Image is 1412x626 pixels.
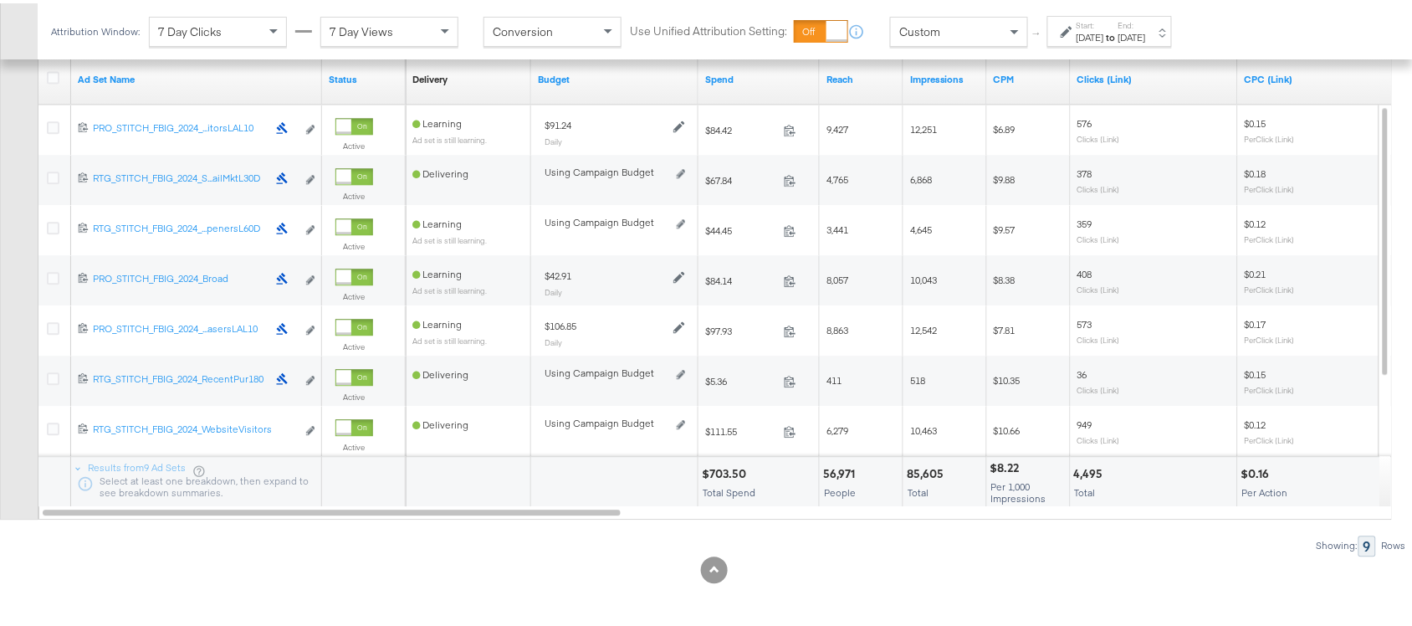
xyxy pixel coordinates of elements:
a: PRO_STITCH_FBIG_2024_...asersLAL10 [93,319,267,336]
sub: Ad set is still learning. [412,131,487,141]
div: Using Campaign Budget [545,162,673,176]
span: ↑ [1030,28,1046,34]
sub: Clicks (Link) [1077,281,1120,291]
span: $10.66 [994,421,1021,434]
label: Active [335,288,373,299]
sub: Ad set is still learning. [412,232,487,242]
div: [DATE] [1118,28,1146,41]
span: 4,645 [910,220,932,233]
span: $67.84 [705,171,777,183]
span: 949 [1077,415,1092,428]
span: $84.14 [705,271,777,284]
label: Active [335,137,373,148]
sub: Clicks (Link) [1077,131,1120,141]
label: Start: [1077,17,1104,28]
span: Learning [412,114,462,126]
span: $0.18 [1245,164,1266,177]
span: $10.35 [994,371,1021,383]
span: Delivering [412,164,468,177]
a: Shows the current state of your Ad Set. [329,69,399,83]
span: $97.93 [705,321,777,334]
span: 4,765 [826,170,848,182]
div: RTG_STITCH_FBIG_2024_S...ailMktL30D [93,168,267,182]
div: $42.91 [545,266,571,280]
sub: Clicks (Link) [1077,331,1120,341]
span: 411 [826,371,842,383]
div: Using Campaign Budget [545,413,673,427]
span: 36 [1077,365,1087,377]
span: Total [908,483,929,495]
sub: Daily [545,133,562,143]
sub: Per Click (Link) [1245,181,1295,191]
span: 8,863 [826,321,848,333]
div: PRO_STITCH_FBIG_2024_Broad [93,269,267,282]
span: $9.88 [994,170,1016,182]
div: Using Campaign Budget [545,363,673,377]
span: 408 [1077,264,1092,277]
sub: Clicks (Link) [1077,181,1120,191]
div: [DATE] [1077,28,1104,41]
a: The average cost for each link click you've received from your ad. [1245,69,1399,83]
sub: Per Click (Link) [1245,382,1295,392]
div: Delivery [412,69,448,83]
span: 359 [1077,214,1092,227]
span: 6,868 [910,170,932,182]
div: $0.16 [1241,463,1275,479]
div: $91.24 [545,115,571,129]
a: Reflects the ability of your Ad Set to achieve delivery based on ad states, schedule and budget. [412,69,448,83]
div: Attribution Window: [50,23,141,34]
sub: Per Click (Link) [1245,131,1295,141]
label: End: [1118,17,1146,28]
span: 10,043 [910,270,937,283]
sub: Per Click (Link) [1245,231,1295,241]
label: Active [335,238,373,249]
a: RTG_STITCH_FBIG_2024_WebsiteVisitors [93,419,296,437]
span: 9,427 [826,120,848,132]
span: $0.15 [1245,114,1266,126]
span: Delivering [412,365,468,377]
sub: Per Click (Link) [1245,331,1295,341]
a: The total amount spent to date. [705,69,813,83]
span: $0.21 [1245,264,1266,277]
div: Rows [1381,536,1407,548]
div: RTG_STITCH_FBIG_2024_RecentPur180 [93,369,267,382]
span: Per Action [1242,483,1288,495]
div: $106.85 [545,316,576,330]
div: $8.22 [990,457,1025,473]
a: PRO_STITCH_FBIG_2024_...itorsLAL10 [93,118,267,136]
span: $44.45 [705,221,777,233]
span: 7 Day Clicks [158,21,222,36]
a: The number of clicks on links appearing on your ad or Page that direct people to your sites off F... [1077,69,1231,83]
span: 12,542 [910,321,937,333]
strong: to [1104,28,1118,40]
span: $8.38 [994,270,1016,283]
sub: Daily [545,334,562,344]
div: PRO_STITCH_FBIG_2024_...itorsLAL10 [93,118,267,131]
a: The number of people your ad was served to. [826,69,897,83]
span: People [824,483,856,495]
span: 6,279 [826,421,848,434]
span: Learning [412,214,462,227]
span: $0.17 [1245,315,1266,327]
div: 4,495 [1074,463,1108,479]
sub: Per Click (Link) [1245,432,1295,442]
sub: Ad set is still learning. [412,282,487,292]
span: Custom [899,21,940,36]
a: Your Ad Set name. [78,69,315,83]
div: RTG_STITCH_FBIG_2024_WebsiteVisitors [93,419,296,433]
span: Total Spend [703,483,755,495]
span: 573 [1077,315,1092,327]
sub: Clicks (Link) [1077,432,1120,442]
div: Showing: [1316,536,1358,548]
a: The average cost you've paid to have 1,000 impressions of your ad. [994,69,1064,83]
div: RTG_STITCH_FBIG_2024_...penersL60D [93,218,267,232]
sub: Per Click (Link) [1245,281,1295,291]
sub: Ad set is still learning. [412,332,487,342]
div: 56,971 [823,463,860,479]
sub: Clicks (Link) [1077,382,1120,392]
span: 3,441 [826,220,848,233]
span: Delivering [412,415,468,428]
a: RTG_STITCH_FBIG_2024_RecentPur180 [93,369,267,387]
a: RTG_STITCH_FBIG_2024_...penersL60D [93,218,267,236]
span: $5.36 [705,372,777,384]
